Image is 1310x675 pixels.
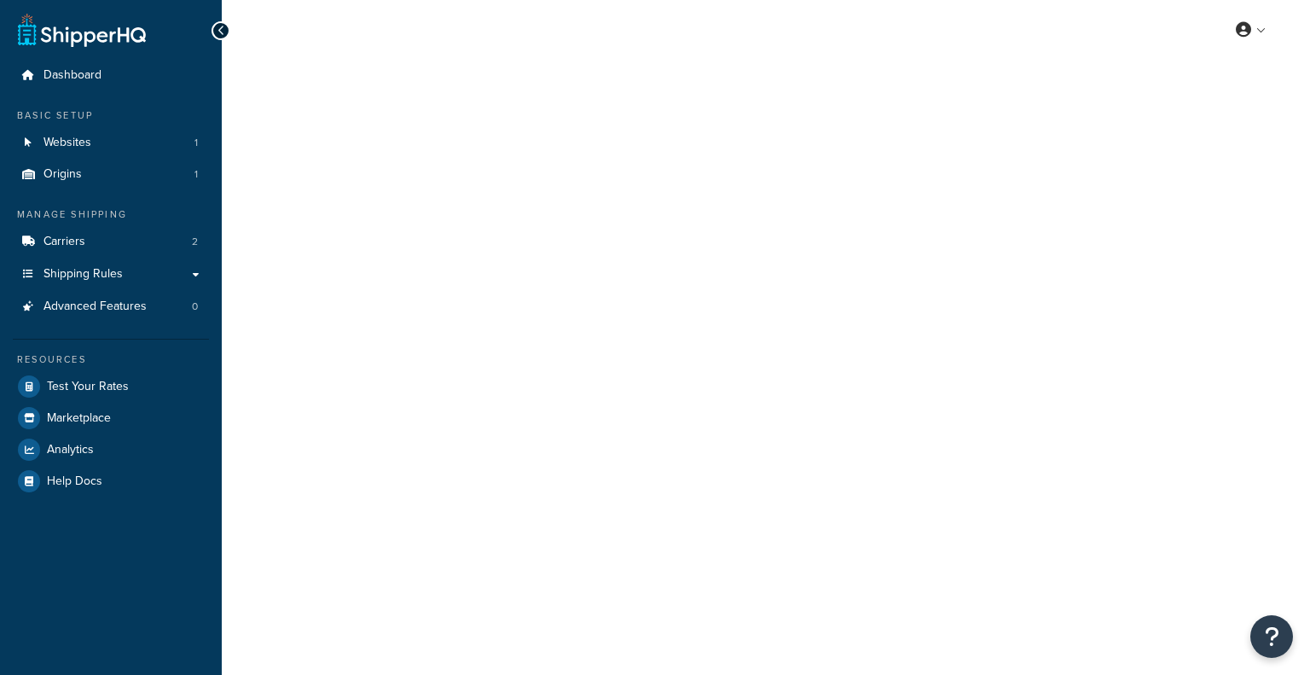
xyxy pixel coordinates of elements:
[47,474,102,489] span: Help Docs
[43,167,82,182] span: Origins
[43,136,91,150] span: Websites
[192,300,198,314] span: 0
[43,68,101,83] span: Dashboard
[13,159,209,190] a: Origins1
[13,466,209,497] a: Help Docs
[13,60,209,91] a: Dashboard
[13,403,209,434] a: Marketplace
[13,259,209,290] a: Shipping Rules
[13,127,209,159] li: Websites
[194,167,198,182] span: 1
[47,443,94,457] span: Analytics
[13,352,209,367] div: Resources
[43,267,123,282] span: Shipping Rules
[13,291,209,323] a: Advanced Features0
[192,235,198,249] span: 2
[13,159,209,190] li: Origins
[13,108,209,123] div: Basic Setup
[43,300,147,314] span: Advanced Features
[13,127,209,159] a: Websites1
[13,207,209,222] div: Manage Shipping
[13,226,209,258] li: Carriers
[194,136,198,150] span: 1
[13,226,209,258] a: Carriers2
[13,434,209,465] a: Analytics
[1250,615,1293,658] button: Open Resource Center
[13,291,209,323] li: Advanced Features
[13,371,209,402] a: Test Your Rates
[47,411,111,426] span: Marketplace
[47,380,129,394] span: Test Your Rates
[43,235,85,249] span: Carriers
